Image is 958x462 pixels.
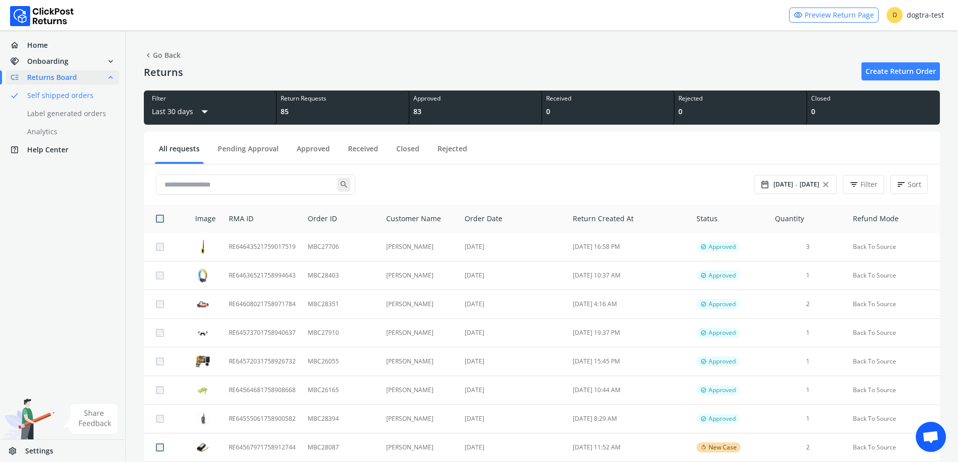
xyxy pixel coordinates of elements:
[344,144,382,161] a: Received
[860,179,878,190] span: Filter
[293,144,334,161] a: Approved
[800,180,819,189] span: [DATE]
[281,95,405,103] div: Return Requests
[27,56,68,66] span: Onboarding
[459,433,567,462] td: [DATE]
[567,261,690,290] td: [DATE] 10:37 AM
[155,144,204,161] a: All requests
[10,143,27,157] span: help_center
[380,433,459,462] td: [PERSON_NAME]
[413,107,538,117] div: 83
[380,376,459,405] td: [PERSON_NAME]
[769,319,847,347] td: 1
[847,319,940,347] td: Back To Source
[380,347,459,376] td: [PERSON_NAME]
[701,300,707,308] span: verified
[709,329,736,337] span: Approved
[195,268,210,283] img: row_image
[847,405,940,433] td: Back To Source
[223,433,302,462] td: RE64567971758912744
[281,107,405,117] div: 85
[10,88,19,103] span: done
[195,385,210,396] img: row_image
[10,54,27,68] span: handshake
[10,38,27,52] span: home
[223,233,302,261] td: RE64643521759017519
[678,95,803,103] div: Rejected
[302,205,380,233] th: Order ID
[8,444,25,458] span: settings
[152,103,212,121] button: Last 30 daysarrow_drop_down
[302,376,380,405] td: MBC26165
[380,319,459,347] td: [PERSON_NAME]
[6,88,131,103] a: doneSelf shipped orders
[302,433,380,462] td: MBC28087
[459,405,567,433] td: [DATE]
[773,180,793,189] span: [DATE]
[459,376,567,405] td: [DATE]
[701,415,707,423] span: verified
[214,144,283,161] a: Pending Approval
[847,290,940,319] td: Back To Source
[223,319,302,347] td: RE64573701758940637
[701,271,707,280] span: verified
[459,319,567,347] td: [DATE]
[106,54,115,68] span: expand_more
[847,205,940,233] th: Refund Mode
[459,347,567,376] td: [DATE]
[567,376,690,405] td: [DATE] 10:44 AM
[27,40,48,50] span: Home
[795,179,798,190] span: -
[794,8,803,22] span: visibility
[144,48,153,62] span: chevron_left
[769,261,847,290] td: 1
[459,290,567,319] td: [DATE]
[709,443,737,451] span: New Case
[821,177,830,192] span: close
[302,347,380,376] td: MBC26055
[380,261,459,290] td: [PERSON_NAME]
[302,319,380,347] td: MBC27910
[847,261,940,290] td: Back To Source
[195,354,210,369] img: row_image
[701,443,707,451] span: rotate_left
[380,233,459,261] td: [PERSON_NAME]
[392,144,423,161] a: Closed
[223,261,302,290] td: RE64636521758994643
[861,62,940,80] a: Create Return Order
[701,386,707,394] span: verified
[847,376,940,405] td: Back To Source
[6,143,119,157] a: help_centerHelp Center
[769,433,847,462] td: 2
[144,48,181,62] span: Go Back
[769,376,847,405] td: 1
[302,405,380,433] td: MBC28394
[195,440,210,455] img: row_image
[567,347,690,376] td: [DATE] 15:45 PM
[709,357,736,365] span: Approved
[769,290,847,319] td: 2
[887,7,944,23] div: dogtra-test
[887,7,903,23] span: D
[769,233,847,261] td: 3
[760,177,769,192] span: date_range
[567,205,690,233] th: Return Created At
[709,415,736,423] span: Approved
[223,205,302,233] th: RMA ID
[195,325,210,340] img: row_image
[302,290,380,319] td: MBC28351
[701,357,707,365] span: verified
[567,233,690,261] td: [DATE] 16:58 PM
[27,72,77,82] span: Returns Board
[789,8,879,23] a: visibilityPreview Return Page
[144,66,183,78] h4: Returns
[709,300,736,308] span: Approved
[459,233,567,261] td: [DATE]
[849,177,858,192] span: filter_list
[10,70,27,84] span: low_priority
[847,233,940,261] td: Back To Source
[25,446,53,456] span: Settings
[195,239,210,254] img: row_image
[152,95,268,103] div: Filter
[701,243,707,251] span: verified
